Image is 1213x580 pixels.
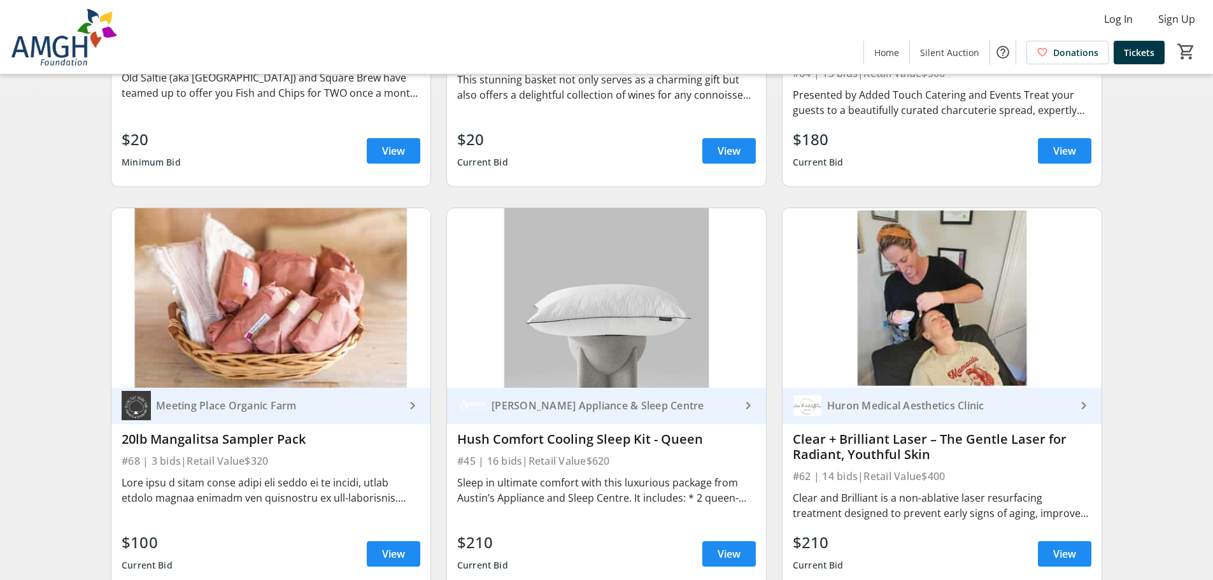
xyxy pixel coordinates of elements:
[122,128,181,151] div: $20
[1038,138,1091,164] a: View
[783,208,1102,388] img: Clear + Brilliant Laser – The Gentle Laser for Radiant, Youthful Skin
[1053,46,1098,59] span: Donations
[405,398,420,413] mat-icon: keyboard_arrow_right
[367,138,420,164] a: View
[457,531,508,554] div: $210
[793,531,844,554] div: $210
[793,554,844,577] div: Current Bid
[457,391,486,420] img: Austin's Appliance & Sleep Centre
[151,399,405,412] div: Meeting Place Organic Farm
[457,72,756,103] div: This stunning basket not only serves as a charming gift but also offers a delightful collection o...
[793,87,1091,118] div: Presented by Added Touch Catering and Events Treat your guests to a beautifully curated charcuter...
[122,55,420,101] div: Fish n Chips and Beer - a perfect combination! The stars - The Old Saltie (aka [GEOGRAPHIC_DATA])...
[910,41,990,64] a: Silent Auction
[1053,143,1076,159] span: View
[793,432,1091,462] div: Clear + Brilliant Laser – The Gentle Laser for Radiant, Youthful Skin
[122,151,181,174] div: Minimum Bid
[1158,11,1195,27] span: Sign Up
[122,452,420,470] div: #68 | 3 bids | Retail Value $320
[1038,541,1091,567] a: View
[864,41,909,64] a: Home
[457,554,508,577] div: Current Bid
[1148,9,1205,29] button: Sign Up
[367,541,420,567] a: View
[382,546,405,562] span: View
[111,208,430,388] img: 20lb Mangalitsa Sampler Pack
[702,138,756,164] a: View
[1094,9,1143,29] button: Log In
[920,46,979,59] span: Silent Auction
[741,398,756,413] mat-icon: keyboard_arrow_right
[457,432,756,447] div: Hush Comfort Cooling Sleep Kit - Queen
[1076,398,1091,413] mat-icon: keyboard_arrow_right
[122,475,420,506] div: Lore ipsu d sitam conse adipi eli seddo ei te incidi, utlab etdolo magnaa enimadm ven quisnostru ...
[122,391,151,420] img: Meeting Place Organic Farm
[382,143,405,159] span: View
[702,541,756,567] a: View
[457,475,756,506] div: Sleep in ultimate comfort with this luxurious package from Austin’s Appliance and Sleep Centre. I...
[457,151,508,174] div: Current Bid
[8,5,121,69] img: Alexandra Marine & General Hospital Foundation's Logo
[122,554,173,577] div: Current Bid
[793,490,1091,521] div: Clear and Brilliant is a non-ablative laser resurfacing treatment designed to prevent early signs...
[793,467,1091,485] div: #62 | 14 bids | Retail Value $400
[111,388,430,424] a: Meeting Place Organic FarmMeeting Place Organic Farm
[486,399,741,412] div: [PERSON_NAME] Appliance & Sleep Centre
[1026,41,1109,64] a: Donations
[447,388,766,424] a: Austin's Appliance & Sleep Centre[PERSON_NAME] Appliance & Sleep Centre
[783,388,1102,424] a: Huron Medical Aesthetics ClinicHuron Medical Aesthetics Clinic
[793,391,822,420] img: Huron Medical Aesthetics Clinic
[1053,546,1076,562] span: View
[1104,11,1133,27] span: Log In
[1114,41,1165,64] a: Tickets
[718,143,741,159] span: View
[874,46,899,59] span: Home
[1124,46,1154,59] span: Tickets
[457,452,756,470] div: #45 | 16 bids | Retail Value $620
[718,546,741,562] span: View
[793,128,844,151] div: $180
[447,208,766,388] img: Hush Comfort Cooling Sleep Kit - Queen
[822,399,1076,412] div: Huron Medical Aesthetics Clinic
[122,531,173,554] div: $100
[990,39,1016,65] button: Help
[122,432,420,447] div: 20lb Mangalitsa Sampler Pack
[793,151,844,174] div: Current Bid
[457,128,508,151] div: $20
[1175,40,1198,63] button: Cart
